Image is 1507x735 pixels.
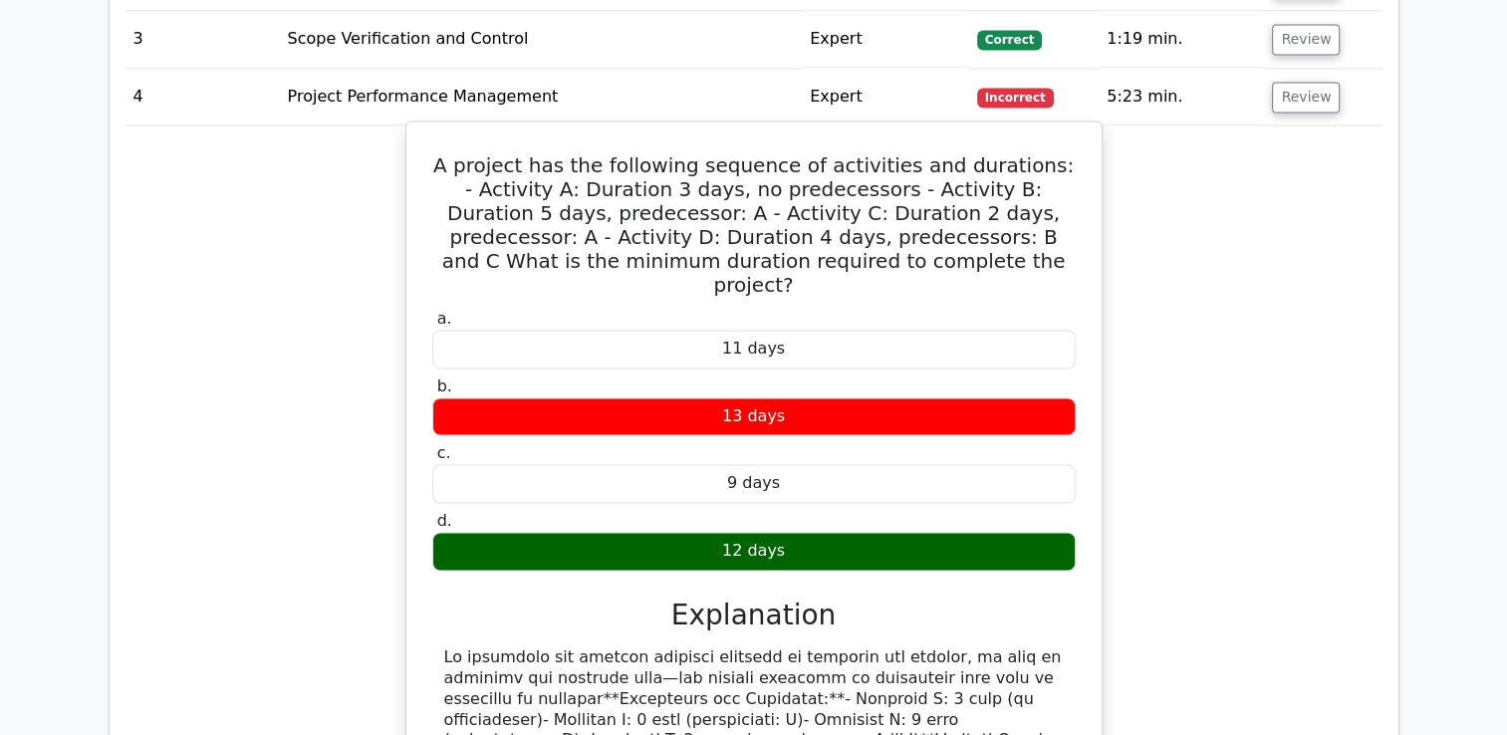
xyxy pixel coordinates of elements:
span: Correct [977,30,1042,50]
span: c. [437,443,451,462]
td: 1:19 min. [1099,11,1264,68]
td: 3 [126,11,280,68]
h5: A project has the following sequence of activities and durations: - Activity A: Duration 3 days, ... [430,153,1078,297]
td: Scope Verification and Control [280,11,803,68]
h3: Explanation [444,599,1064,632]
td: 4 [126,69,280,125]
span: a. [437,309,452,328]
td: Expert [802,69,969,125]
td: Project Performance Management [280,69,803,125]
td: 5:23 min. [1099,69,1264,125]
td: Expert [802,11,969,68]
div: 9 days [432,464,1076,503]
button: Review [1272,24,1340,55]
div: 12 days [432,532,1076,571]
span: b. [437,376,452,395]
div: 11 days [432,330,1076,368]
div: 13 days [432,397,1076,436]
span: d. [437,511,452,530]
span: Incorrect [977,88,1054,108]
button: Review [1272,82,1340,113]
